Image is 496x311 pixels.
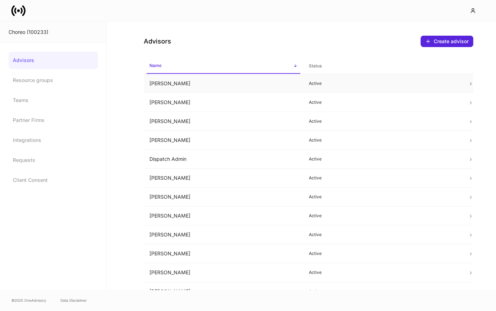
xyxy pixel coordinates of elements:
td: [PERSON_NAME] [144,169,303,188]
a: Integrations [9,132,98,149]
td: Dispatch Admin [144,150,303,169]
a: Client Consent [9,172,98,189]
td: [PERSON_NAME] [144,263,303,282]
h4: Advisors [144,37,171,46]
td: [PERSON_NAME] [144,74,303,93]
button: Create advisor [421,36,473,47]
a: Requests [9,152,98,169]
p: Active [309,251,457,256]
span: © 2025 OneAdvisory [11,297,46,303]
td: [PERSON_NAME] [144,244,303,263]
p: Active [309,137,457,143]
p: Active [309,270,457,275]
td: [PERSON_NAME] [144,207,303,225]
td: [PERSON_NAME] [144,225,303,244]
h6: Name [149,62,162,69]
p: Active [309,81,457,86]
a: Data Disclaimer [60,297,87,303]
p: Active [309,194,457,200]
td: [PERSON_NAME] [144,188,303,207]
a: Partner Firms [9,112,98,129]
p: Active [309,156,457,162]
p: Active [309,232,457,238]
a: Teams [9,92,98,109]
p: Active [309,100,457,105]
a: Resource groups [9,72,98,89]
p: Active [309,289,457,294]
h6: Status [309,62,322,69]
td: [PERSON_NAME] [144,93,303,112]
td: [PERSON_NAME] [144,112,303,131]
p: Active [309,213,457,219]
span: Status [306,59,460,73]
p: Active [309,118,457,124]
div: Create advisor [425,39,469,44]
td: [PERSON_NAME] [144,131,303,150]
div: Choreo (100233) [9,29,98,36]
span: Name [147,58,300,74]
td: [PERSON_NAME] [144,282,303,301]
a: Advisors [9,52,98,69]
p: Active [309,175,457,181]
